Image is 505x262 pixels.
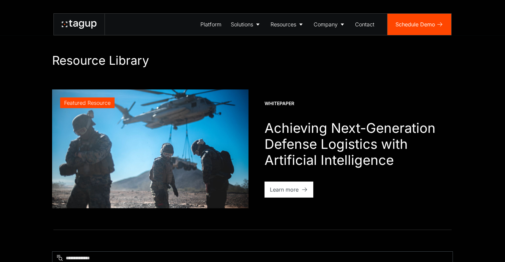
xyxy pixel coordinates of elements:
[309,14,350,35] a: Company
[231,20,253,28] div: Solutions
[314,20,338,28] div: Company
[270,186,299,194] div: Learn more
[196,14,226,35] a: Platform
[271,20,296,28] div: Resources
[200,20,221,28] div: Platform
[265,182,313,198] a: Learn more
[387,14,451,35] a: Schedule Demo
[350,14,379,35] a: Contact
[265,100,294,107] div: Whitepaper
[265,120,453,168] h1: Achieving Next-Generation Defense Logistics with Artificial Intelligence
[52,89,248,208] a: Featured Resource
[226,14,266,35] a: Solutions
[64,99,111,107] div: Featured Resource
[395,20,435,28] div: Schedule Demo
[52,53,453,68] h1: Resource Library
[266,14,309,35] a: Resources
[355,20,374,28] div: Contact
